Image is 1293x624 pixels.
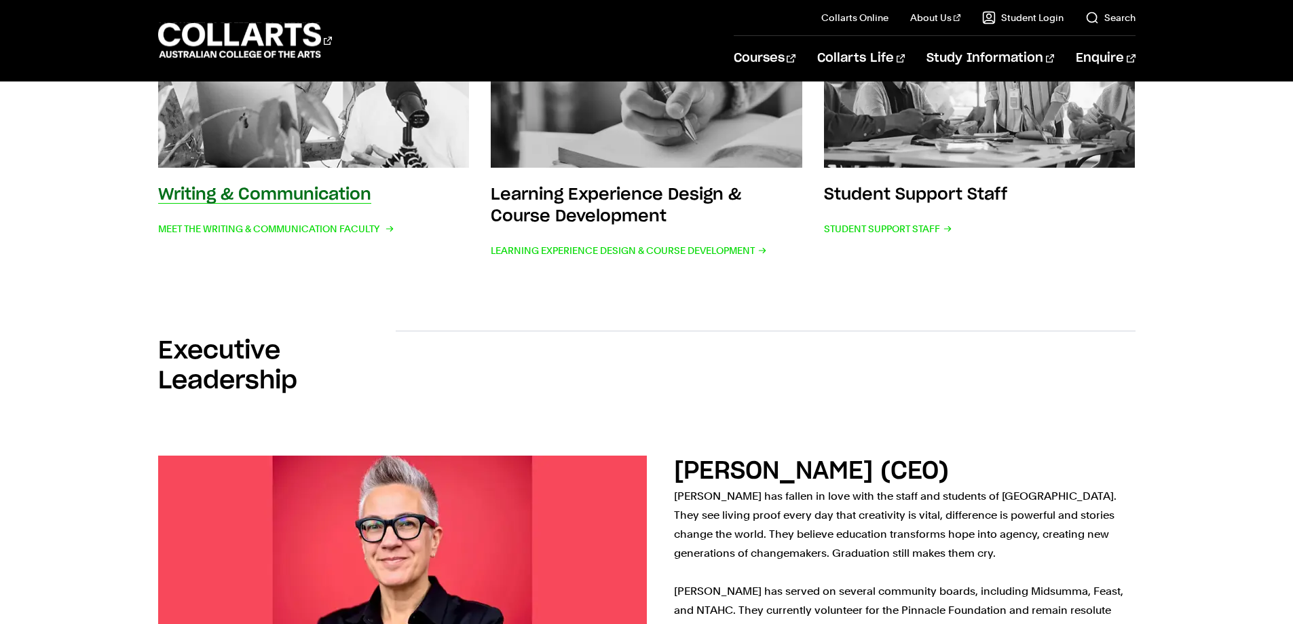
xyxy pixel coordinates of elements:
[158,21,332,60] div: Go to homepage
[910,11,960,24] a: About Us
[734,36,795,81] a: Courses
[926,36,1054,81] a: Study Information
[1085,11,1136,24] a: Search
[158,7,470,261] a: Writing & Communication Meet the Writing & Communication Faculty
[491,241,767,260] span: Learning Experience Design & Course Development
[824,187,1007,203] h3: Student Support Staff
[824,219,952,238] span: Student Support Staff
[674,459,949,483] h2: [PERSON_NAME] (CEO)
[824,7,1136,261] a: Student Support Staff Student Support Staff
[491,7,802,261] a: Learning Experience Design & Course Development Learning Experience Design & Course Development
[821,11,888,24] a: Collarts Online
[158,187,371,203] h3: Writing & Communication
[817,36,905,81] a: Collarts Life
[982,11,1064,24] a: Student Login
[1076,36,1135,81] a: Enquire
[491,187,741,225] h3: Learning Experience Design & Course Development
[158,219,392,238] span: Meet the Writing & Communication Faculty
[158,336,396,396] h2: Executive Leadership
